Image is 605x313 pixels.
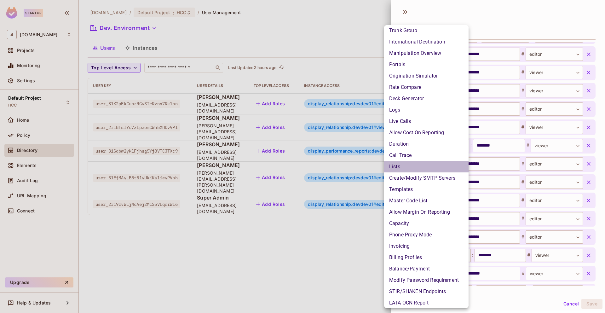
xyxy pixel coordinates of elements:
[384,48,469,59] li: Manipulation Overview
[384,161,469,172] li: Lists
[384,286,469,297] li: STIR/SHAKEN Endpoints
[384,127,469,138] li: Allow Cost On Reporting
[384,104,469,116] li: Logs
[384,184,469,195] li: Templates
[384,82,469,93] li: Rate Compare
[384,252,469,263] li: Billing Profiles
[384,275,469,286] li: Modify Password Requirement
[384,36,469,48] li: International Destination
[384,229,469,241] li: Phone Proxy Mode
[384,59,469,70] li: Portals
[384,263,469,275] li: Balance/Payment
[384,195,469,206] li: Master Code List
[384,218,469,229] li: Capacity
[384,70,469,82] li: Origination Simulator
[384,297,469,309] li: LATA OCN Report
[384,116,469,127] li: Live Calls
[384,206,469,218] li: Allow Margin On Reporting
[384,241,469,252] li: Invoicing
[384,93,469,104] li: Deck Generator
[384,25,469,36] li: Trunk Group
[384,138,469,150] li: Duration
[384,150,469,161] li: Call Trace
[384,172,469,184] li: Create/Modify SMTP Servers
